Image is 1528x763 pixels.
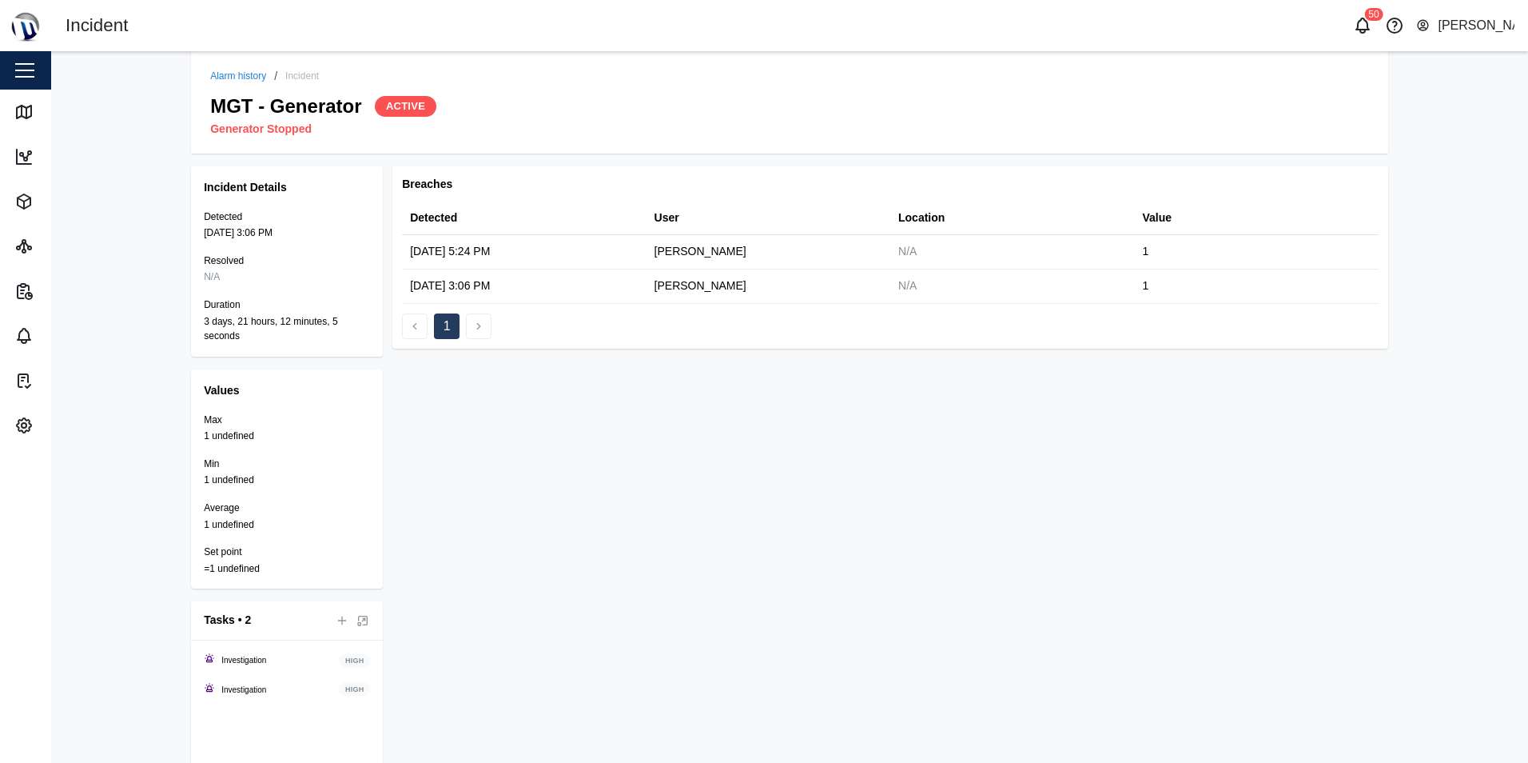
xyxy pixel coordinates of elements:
[204,457,370,472] div: Min
[285,71,319,81] div: Incident
[204,612,251,629] div: Tasks • 2
[42,148,109,166] div: Dashboard
[1142,278,1148,295] div: 1
[42,417,95,434] div: Settings
[1364,8,1383,21] div: 50
[274,70,277,82] div: /
[1142,210,1172,227] div: Value
[204,226,370,241] div: [DATE] 3:06 PM
[204,254,370,269] div: Resolved
[204,413,370,428] div: Max
[204,179,370,197] div: Incident Details
[204,210,370,225] div: Detected
[42,327,90,345] div: Alarms
[386,97,425,116] span: Active
[204,298,370,313] div: Duration
[42,193,88,210] div: Assets
[345,684,364,695] span: HIGH
[42,282,94,300] div: Reports
[42,372,83,389] div: Tasks
[204,501,370,516] div: Average
[204,545,370,560] div: Set point
[898,278,917,295] div: N/A
[42,238,79,255] div: Sites
[204,270,370,285] div: N/A
[1415,14,1515,37] button: [PERSON_NAME]
[410,210,457,227] div: Detected
[204,561,370,577] div: =1 undefined
[402,176,1379,194] div: Breaches
[204,650,370,670] a: InvestigationHIGH
[410,243,490,261] div: [DATE] 5:24 PM
[655,243,746,261] div: [PERSON_NAME]
[655,278,746,295] div: [PERSON_NAME]
[1438,16,1514,36] div: [PERSON_NAME]
[210,71,266,81] a: Alarm history
[8,8,43,43] img: Main Logo
[66,12,128,40] div: Incident
[345,655,364,666] span: HIGH
[410,278,490,295] div: [DATE] 3:06 PM
[204,473,370,488] div: 1 undefined
[210,91,361,121] div: MGT - Generator
[898,210,945,227] div: Location
[210,121,1369,138] div: Generator Stopped
[434,314,460,339] button: 1
[204,429,370,444] div: 1 undefined
[42,103,76,121] div: Map
[204,314,370,344] div: 3 days, 21 hours, 12 minutes, 5 seconds
[655,210,679,227] div: User
[221,684,266,697] div: Investigation
[204,517,370,533] div: 1 undefined
[221,654,266,667] div: Investigation
[204,382,370,400] div: Values
[1142,243,1148,261] div: 1
[204,680,370,700] a: InvestigationHIGH
[898,243,917,261] div: N/A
